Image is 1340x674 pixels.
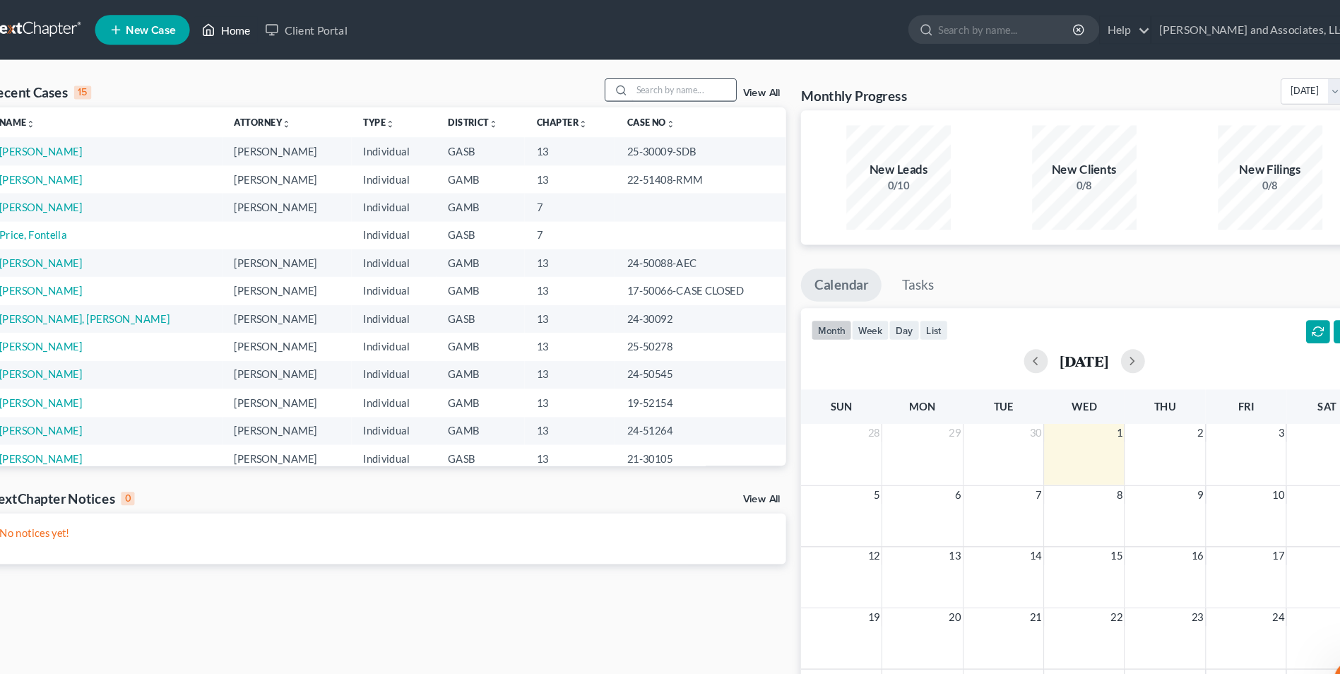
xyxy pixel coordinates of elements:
div: 0/10 [830,169,929,183]
a: Nameunfold_more [28,111,62,122]
a: Districtunfold_more [453,111,500,122]
td: 13 [526,315,611,341]
td: 13 [526,421,611,447]
div: Recent Cases [17,79,115,96]
span: Sun [815,379,836,391]
span: 23 [1156,576,1170,593]
td: 25-30009-SDB [611,130,773,156]
td: 13 [526,157,611,183]
a: [PERSON_NAME] [28,322,107,334]
td: 13 [526,236,611,262]
div: NextChapter Notices [17,463,156,480]
td: Individual [362,210,442,236]
td: Individual [362,421,442,447]
button: list [899,303,926,322]
i: unfold_more [54,113,62,122]
span: New Case [148,23,195,34]
a: View All [732,468,767,478]
i: unfold_more [659,113,668,122]
td: [PERSON_NAME] [239,130,362,156]
span: 4 [1315,401,1323,418]
td: [PERSON_NAME] [239,236,362,262]
td: GAMB [442,342,526,368]
span: 6 [932,460,940,477]
input: Search by name... [627,75,725,95]
td: 22-51408-RMM [611,157,773,183]
td: Individual [362,130,442,156]
a: [PERSON_NAME] [28,375,107,387]
td: GAMB [442,236,526,262]
span: 24 [1232,576,1246,593]
span: 28 [849,401,863,418]
td: 13 [526,130,611,156]
span: 30 [1002,401,1016,418]
td: Individual [362,315,442,341]
td: GASB [442,421,526,447]
span: 11 [1309,460,1323,477]
td: 13 [526,342,611,368]
i: unfold_more [576,113,585,122]
td: [PERSON_NAME] [239,315,362,341]
span: 5 [855,460,863,477]
a: Tasks [870,254,925,285]
button: month [797,303,835,322]
span: 26 [849,634,863,651]
i: unfold_more [296,113,304,122]
a: Home [213,16,273,41]
span: 30 [1156,634,1170,651]
span: 16 [1156,518,1170,535]
td: GAMB [442,183,526,209]
span: 2 [1321,626,1332,637]
span: 31 [1232,634,1246,651]
a: [PERSON_NAME] [28,243,107,255]
span: 25 [1309,576,1323,593]
span: 8 [1084,460,1093,477]
td: Individual [362,289,442,315]
p: No notices yet! [28,497,761,512]
td: 24-30092 [611,289,773,315]
a: [PERSON_NAME], [PERSON_NAME] [28,296,189,308]
td: Individual [362,395,442,421]
td: 7 [526,183,611,209]
td: [PERSON_NAME] [239,342,362,368]
td: [PERSON_NAME] [239,289,362,315]
button: day [870,303,899,322]
span: 22 [1079,576,1093,593]
td: Individual [362,183,442,209]
span: 14 [1002,518,1016,535]
h2: [DATE] [1032,334,1079,349]
span: 3 [1238,401,1246,418]
a: [PERSON_NAME] [28,269,107,281]
span: 29 [926,401,940,418]
a: Chapterunfold_more [537,111,585,122]
button: week [835,303,870,322]
span: 20 [926,576,940,593]
td: [PERSON_NAME] [239,183,362,209]
span: 28 [1002,634,1016,651]
a: Calendar [787,254,863,285]
a: [PERSON_NAME] [28,348,107,360]
span: 19 [849,576,863,593]
td: GAMB [442,395,526,421]
span: 15 [1079,518,1093,535]
h3: Monthly Progress [787,82,887,99]
td: Individual [362,236,442,262]
input: Search by name... [917,15,1046,41]
span: 2 [1161,401,1170,418]
td: Individual [362,262,442,288]
span: 21 [1002,576,1016,593]
a: Attorneyunfold_more [251,111,304,122]
td: [PERSON_NAME] [239,421,362,447]
td: GASB [442,289,526,315]
td: [PERSON_NAME] [239,262,362,288]
td: 17-50066-CASE CLOSED [611,262,773,288]
td: 13 [526,395,611,421]
a: [PERSON_NAME] [28,137,107,149]
td: 24-51264 [611,395,773,421]
td: GAMB [442,315,526,341]
td: Individual [362,368,442,394]
a: [PERSON_NAME] [28,401,107,413]
span: Thu [1122,379,1142,391]
td: 13 [526,368,611,394]
div: 0/8 [1006,169,1105,183]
